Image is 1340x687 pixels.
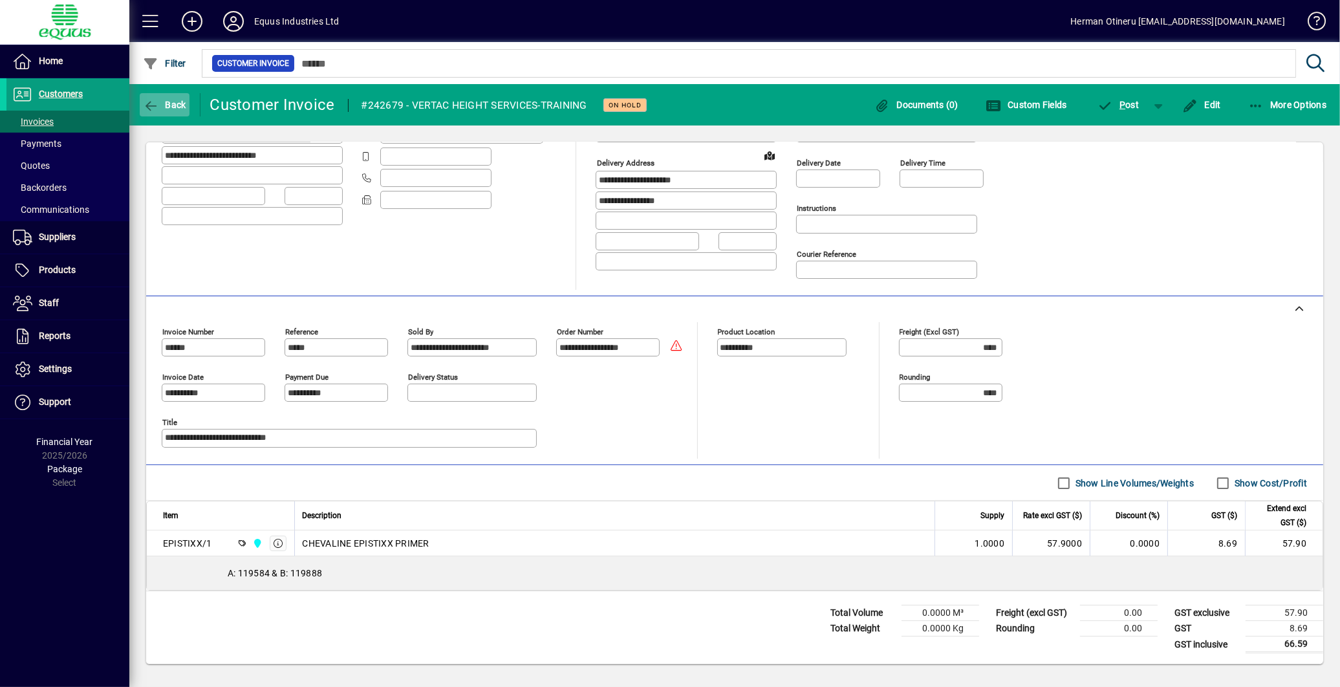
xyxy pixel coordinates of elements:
div: Equus Industries Ltd [254,11,340,32]
span: Suppliers [39,232,76,242]
div: #242679 - VERTAC HEIGHT SERVICES-TRAINING [362,95,587,116]
td: GST [1168,621,1246,637]
div: 57.9000 [1021,537,1082,550]
a: Invoices [6,111,129,133]
mat-label: Rounding [900,373,931,382]
td: 8.69 [1167,530,1245,556]
button: Profile [213,10,254,33]
a: Settings [6,353,129,386]
span: P [1119,100,1125,110]
span: Reports [39,331,70,341]
span: GST ($) [1211,508,1237,523]
mat-label: Sold by [408,327,433,336]
mat-label: Title [162,418,177,427]
button: Documents (0) [871,93,962,116]
mat-label: Delivery date [797,158,841,168]
div: A: 119584 & B: 119888 [147,556,1323,590]
td: 0.00 [1080,605,1158,621]
span: Description [303,508,342,523]
span: Item [163,508,178,523]
button: Edit [1179,93,1224,116]
span: Settings [39,364,72,374]
td: 0.0000 M³ [902,605,979,621]
td: 8.69 [1246,621,1323,637]
mat-label: Order number [557,327,603,336]
a: Home [6,45,129,78]
td: GST inclusive [1168,637,1246,653]
a: Support [6,386,129,419]
td: 0.0000 [1090,530,1167,556]
span: Extend excl GST ($) [1253,501,1306,530]
a: Backorders [6,177,129,199]
a: Suppliers [6,221,129,254]
td: 57.90 [1246,605,1323,621]
td: Total Weight [824,621,902,637]
span: Back [143,100,186,110]
div: EPISTIXX/1 [163,537,212,550]
button: Back [140,93,189,116]
a: View on map [759,145,780,166]
a: Communications [6,199,129,221]
span: Custom Fields [986,100,1067,110]
td: 66.59 [1246,637,1323,653]
span: 1.0000 [975,537,1005,550]
div: Herman Otineru [EMAIL_ADDRESS][DOMAIN_NAME] [1070,11,1285,32]
span: ost [1097,100,1140,110]
mat-label: Product location [718,327,775,336]
td: 57.90 [1245,530,1323,556]
td: Freight (excl GST) [989,605,1080,621]
button: Custom Fields [982,93,1070,116]
span: Filter [143,58,186,69]
mat-label: Reference [285,327,318,336]
mat-label: Freight (excl GST) [900,327,960,336]
label: Show Cost/Profit [1232,477,1307,490]
button: Filter [140,52,189,75]
span: Documents (0) [874,100,958,110]
span: Edit [1182,100,1221,110]
a: Products [6,254,129,287]
span: Products [39,265,76,275]
a: Reports [6,320,129,353]
label: Show Line Volumes/Weights [1073,477,1194,490]
span: Rate excl GST ($) [1023,508,1082,523]
span: On hold [609,101,642,109]
button: Add [171,10,213,33]
mat-label: Courier Reference [797,250,856,259]
span: Supply [980,508,1004,523]
span: Payments [13,138,61,149]
button: More Options [1245,93,1330,116]
a: Payments [6,133,129,155]
span: 3C CENTRAL [249,536,264,551]
span: More Options [1248,100,1327,110]
span: Quotes [13,160,50,171]
span: Home [39,56,63,66]
td: 0.00 [1080,621,1158,637]
span: Package [47,464,82,474]
span: Backorders [13,182,67,193]
td: 0.0000 Kg [902,621,979,637]
span: Communications [13,204,89,215]
button: Post [1091,93,1146,116]
td: Rounding [989,621,1080,637]
span: Customer Invoice [217,57,289,70]
a: Knowledge Base [1298,3,1324,45]
span: Support [39,397,71,407]
mat-label: Delivery time [900,158,946,168]
td: GST exclusive [1168,605,1246,621]
a: Quotes [6,155,129,177]
span: Customers [39,89,83,99]
td: Total Volume [824,605,902,621]
span: Staff [39,298,59,308]
mat-label: Invoice number [162,327,214,336]
div: Customer Invoice [210,94,335,115]
span: Financial Year [37,437,93,447]
mat-label: Invoice date [162,373,204,382]
mat-label: Payment due [285,373,329,382]
a: Staff [6,287,129,320]
span: CHEVALINE EPISTIXX PRIMER [303,537,429,550]
mat-label: Instructions [797,204,836,213]
span: Discount (%) [1116,508,1160,523]
mat-label: Delivery status [408,373,458,382]
span: Invoices [13,116,54,127]
app-page-header-button: Back [129,93,200,116]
